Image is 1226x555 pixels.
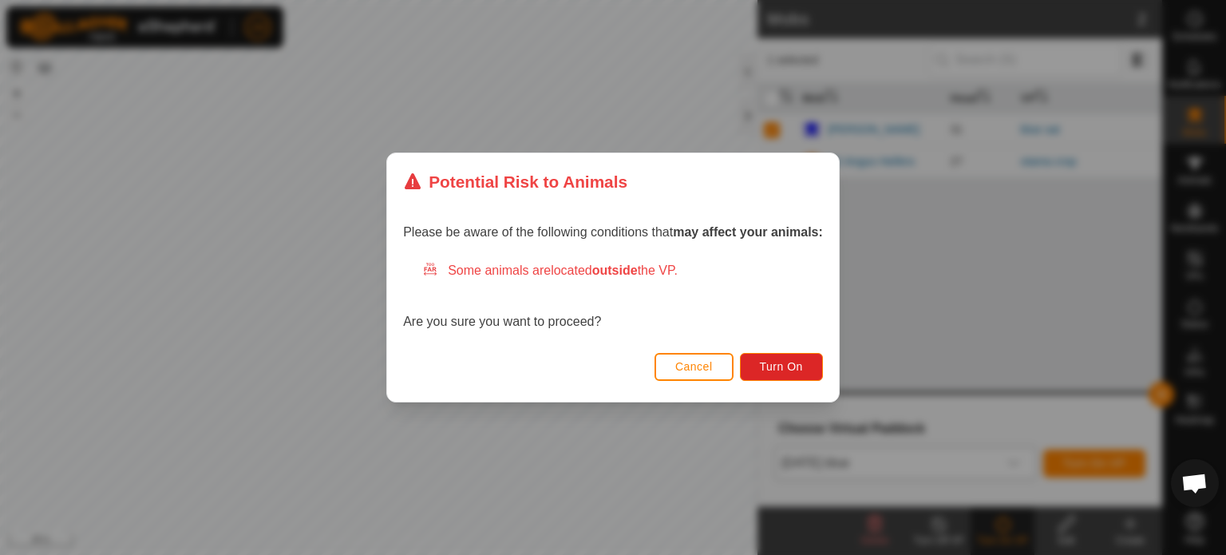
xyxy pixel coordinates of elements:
[655,353,734,381] button: Cancel
[1171,459,1219,507] a: Open chat
[403,261,823,331] div: Are you sure you want to proceed?
[675,360,713,373] span: Cancel
[422,261,823,280] div: Some animals are
[673,225,823,239] strong: may affect your animals:
[740,353,823,381] button: Turn On
[403,169,627,194] div: Potential Risk to Animals
[760,360,803,373] span: Turn On
[592,264,638,277] strong: outside
[403,225,823,239] span: Please be aware of the following conditions that
[551,264,678,277] span: located the VP.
